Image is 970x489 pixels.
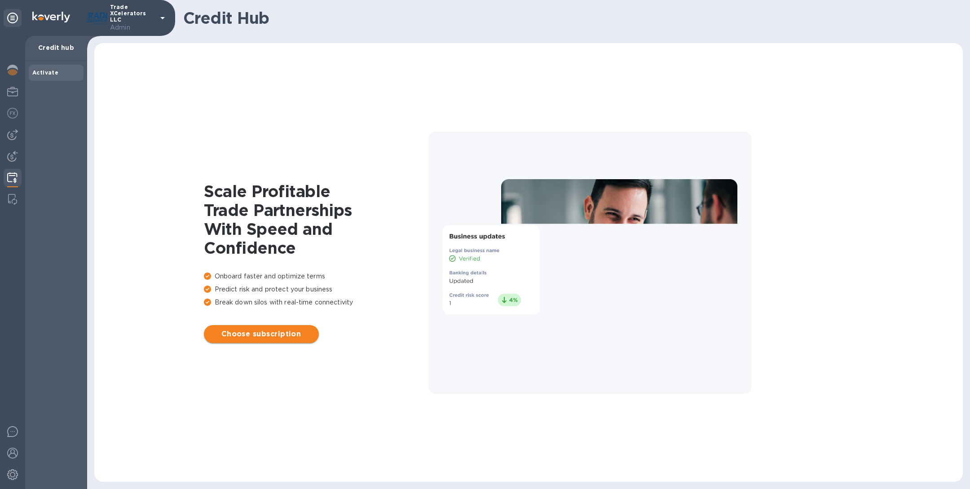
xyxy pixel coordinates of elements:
[32,43,80,52] p: Credit hub
[110,4,155,32] p: Trade XCelerators LLC
[183,9,956,27] h1: Credit Hub
[211,329,312,339] span: Choose subscription
[32,12,70,22] img: Logo
[204,285,428,294] p: Predict risk and protect your business
[32,69,58,76] b: Activate
[4,9,22,27] div: Unpin categories
[7,108,18,119] img: Foreign exchange
[204,298,428,307] p: Break down silos with real-time connectivity
[204,182,428,257] h1: Scale Profitable Trade Partnerships With Speed and Confidence
[7,86,18,97] img: My Profile
[204,272,428,281] p: Onboard faster and optimize terms
[7,172,18,183] img: Credit hub
[110,23,155,32] p: Admin
[204,325,319,343] button: Choose subscription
